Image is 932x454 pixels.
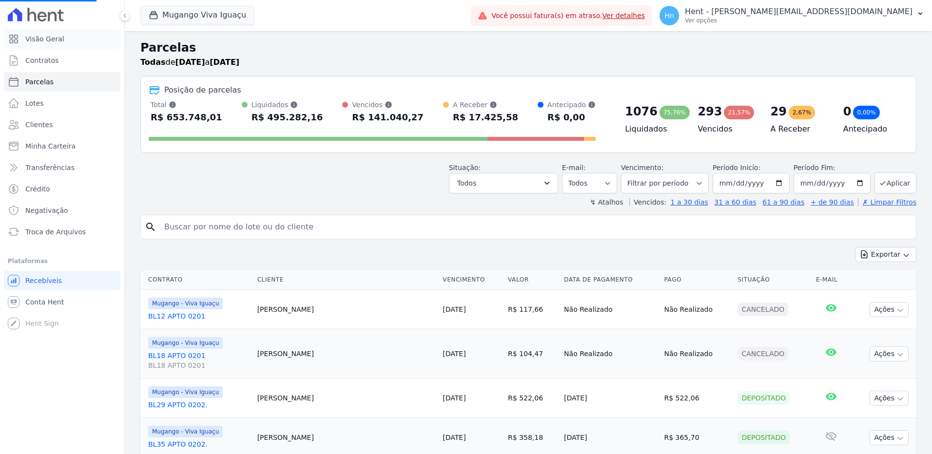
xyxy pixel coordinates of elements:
p: de a [140,57,239,68]
div: 21,57% [724,106,754,119]
div: 29 [771,104,787,119]
span: Mugango - Viva Iguaçu [148,386,223,398]
p: Hent - [PERSON_NAME][EMAIL_ADDRESS][DOMAIN_NAME] [685,7,913,17]
a: Visão Geral [4,29,120,49]
a: [DATE] [443,434,466,441]
label: Período Inicío: [713,164,760,171]
div: R$ 0,00 [547,110,596,125]
strong: Todas [140,57,166,67]
span: Hn [664,12,674,19]
span: Mugango - Viva Iguaçu [148,337,223,349]
div: Liquidados [252,100,323,110]
i: search [145,221,156,233]
td: [DATE] [560,378,660,418]
th: Contrato [140,270,253,290]
a: BL12 APTO 0201 [148,311,250,321]
a: 31 a 60 dias [714,198,756,206]
div: R$ 653.748,01 [151,110,222,125]
div: A Receber [453,100,518,110]
label: Vencidos: [629,198,666,206]
span: Negativação [25,206,68,215]
label: Situação: [449,164,481,171]
td: R$ 104,47 [504,329,560,378]
button: Hn Hent - [PERSON_NAME][EMAIL_ADDRESS][DOMAIN_NAME] Ver opções [652,2,932,29]
strong: [DATE] [210,57,239,67]
a: 61 a 90 dias [762,198,804,206]
a: Troca de Arquivos [4,222,120,242]
h4: Vencidos [698,123,755,135]
label: E-mail: [562,164,586,171]
button: Mugango Viva Iguaçu [140,6,254,24]
a: + de 90 dias [811,198,854,206]
span: Mugango - Viva Iguaçu [148,298,223,309]
span: Todos [457,177,476,189]
div: Posição de parcelas [164,84,241,96]
a: [DATE] [443,305,466,313]
div: Cancelado [738,303,788,316]
a: [DATE] [443,394,466,402]
span: Crédito [25,184,50,194]
th: E-mail [812,270,851,290]
a: [DATE] [443,350,466,358]
td: R$ 117,66 [504,290,560,329]
h4: A Receber [771,123,828,135]
span: Troca de Arquivos [25,227,86,237]
a: Clientes [4,115,120,134]
td: R$ 522,06 [504,378,560,418]
button: Ações [870,430,909,445]
div: 2,67% [789,106,815,119]
label: Vencimento: [621,164,663,171]
span: Minha Carteira [25,141,76,151]
a: BL18 APTO 0201BL18 APTO 0201 [148,351,250,370]
a: Ver detalhes [602,12,645,19]
a: Contratos [4,51,120,70]
button: Exportar [855,247,916,262]
th: Data de Pagamento [560,270,660,290]
span: Recebíveis [25,276,62,285]
div: Depositado [738,391,790,405]
span: Contratos [25,56,58,65]
div: R$ 17.425,58 [453,110,518,125]
h4: Liquidados [625,123,682,135]
a: BL29 APTO 0202. [148,400,250,410]
span: Você possui fatura(s) em atraso. [491,11,645,21]
td: [PERSON_NAME] [253,378,439,418]
a: Negativação [4,201,120,220]
h4: Antecipado [843,123,900,135]
span: Visão Geral [25,34,64,44]
span: Mugango - Viva Iguaçu [148,426,223,437]
input: Buscar por nome do lote ou do cliente [158,217,912,237]
a: Lotes [4,94,120,113]
th: Vencimento [439,270,504,290]
span: Lotes [25,98,44,108]
div: 0 [843,104,852,119]
button: Todos [449,173,558,193]
a: ✗ Limpar Filtros [858,198,916,206]
td: Não Realizado [660,290,734,329]
a: Recebíveis [4,271,120,290]
td: [PERSON_NAME] [253,290,439,329]
a: Parcelas [4,72,120,92]
p: Ver opções [685,17,913,24]
a: BL35 APTO 0202. [148,439,250,449]
a: 1 a 30 dias [671,198,708,206]
span: Conta Hent [25,297,64,307]
button: Aplicar [874,172,916,193]
button: Ações [870,346,909,361]
div: 0,00% [853,106,879,119]
div: R$ 495.282,16 [252,110,323,125]
td: Não Realizado [560,329,660,378]
a: Transferências [4,158,120,177]
span: BL18 APTO 0201 [148,360,250,370]
td: [PERSON_NAME] [253,329,439,378]
label: ↯ Atalhos [590,198,623,206]
span: Parcelas [25,77,54,87]
div: 1076 [625,104,658,119]
div: Cancelado [738,347,788,360]
button: Ações [870,302,909,317]
div: Plataformas [8,255,116,267]
div: 293 [698,104,722,119]
strong: [DATE] [175,57,205,67]
div: Depositado [738,431,790,444]
th: Situação [734,270,812,290]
